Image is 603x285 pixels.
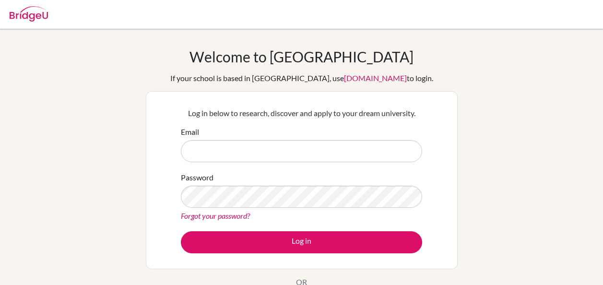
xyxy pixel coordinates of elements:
img: Bridge-U [10,6,48,22]
div: If your school is based in [GEOGRAPHIC_DATA], use to login. [170,72,433,84]
label: Password [181,172,213,183]
h1: Welcome to [GEOGRAPHIC_DATA] [189,48,414,65]
a: Forgot your password? [181,211,250,220]
button: Log in [181,231,422,253]
label: Email [181,126,199,138]
p: Log in below to research, discover and apply to your dream university. [181,107,422,119]
a: [DOMAIN_NAME] [344,73,407,83]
